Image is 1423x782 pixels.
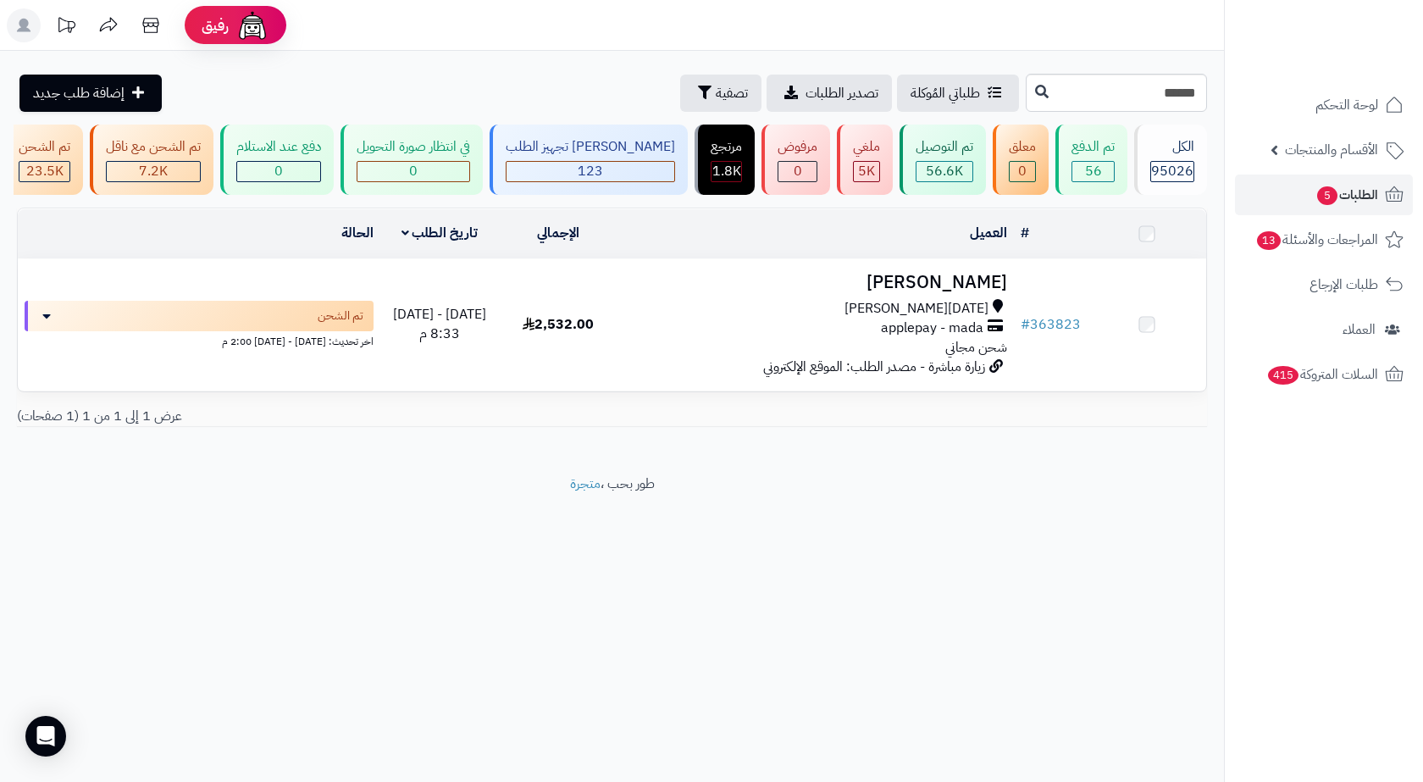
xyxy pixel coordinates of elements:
span: 23.5K [26,161,64,181]
a: تحديثات المنصة [45,8,87,47]
a: متجرة [570,474,601,494]
a: في انتظار صورة التحويل 0 [337,125,486,195]
div: اخر تحديث: [DATE] - [DATE] 2:00 م [25,331,374,349]
a: تاريخ الطلب [401,223,479,243]
a: طلبات الإرجاع [1235,264,1413,305]
a: العميل [970,223,1007,243]
div: تم الشحن مع ناقل [106,137,201,157]
div: تم التوصيل [916,137,973,157]
span: 0 [1018,161,1027,181]
div: مرفوض [778,137,817,157]
a: تم الشحن مع ناقل 7.2K [86,125,217,195]
span: طلباتي المُوكلة [911,83,980,103]
span: 5 [1317,186,1337,205]
span: 1.8K [712,161,741,181]
div: 56 [1072,162,1114,181]
span: [DATE] - [DATE] 8:33 م [393,304,486,344]
div: 4975 [854,162,879,181]
div: Open Intercom Messenger [25,716,66,757]
a: الحالة [341,223,374,243]
div: تم الدفع [1071,137,1115,157]
a: الطلبات5 [1235,175,1413,215]
span: الأقسام والمنتجات [1285,138,1378,162]
div: 23482 [19,162,69,181]
a: معلق 0 [989,125,1052,195]
span: المراجعات والأسئلة [1255,228,1378,252]
span: 415 [1268,366,1298,385]
span: # [1021,314,1030,335]
span: 0 [794,161,802,181]
div: تم الشحن [19,137,70,157]
span: تم الشحن [318,308,363,324]
span: 7.2K [139,161,168,181]
span: 13 [1257,231,1281,250]
div: 0 [1010,162,1035,181]
div: 1811 [711,162,741,181]
span: شحن مجاني [945,337,1007,358]
a: دفع عند الاستلام 0 [217,125,337,195]
div: 123 [507,162,674,181]
div: 56624 [916,162,972,181]
span: طلبات الإرجاع [1309,273,1378,297]
span: تصدير الطلبات [806,83,878,103]
div: [PERSON_NAME] تجهيز الطلب [506,137,675,157]
a: السلات المتروكة415 [1235,354,1413,395]
div: في انتظار صورة التحويل [357,137,470,157]
a: مرفوض 0 [758,125,833,195]
a: تصدير الطلبات [767,75,892,112]
div: الكل [1150,137,1194,157]
div: 0 [778,162,817,181]
a: إضافة طلب جديد [19,75,162,112]
a: [PERSON_NAME] تجهيز الطلب 123 [486,125,691,195]
div: مرتجع [711,137,742,157]
button: تصفية [680,75,761,112]
a: الإجمالي [537,223,579,243]
span: 0 [274,161,283,181]
span: 123 [578,161,603,181]
span: applepay - mada [881,319,983,338]
div: 0 [357,162,469,181]
div: دفع عند الاستلام [236,137,321,157]
span: 5K [858,161,875,181]
h3: [PERSON_NAME] [625,273,1007,292]
span: تصفية [716,83,748,103]
span: زيارة مباشرة - مصدر الطلب: الموقع الإلكتروني [763,357,985,377]
div: عرض 1 إلى 1 من 1 (1 صفحات) [4,407,612,426]
a: لوحة التحكم [1235,85,1413,125]
span: 95026 [1151,161,1193,181]
span: رفيق [202,15,229,36]
a: مرتجع 1.8K [691,125,758,195]
a: ملغي 5K [833,125,896,195]
span: لوحة التحكم [1315,93,1378,117]
span: 56.6K [926,161,963,181]
span: 2,532.00 [523,314,594,335]
a: تم الدفع 56 [1052,125,1131,195]
span: إضافة طلب جديد [33,83,125,103]
div: ملغي [853,137,880,157]
img: ai-face.png [235,8,269,42]
span: 0 [409,161,418,181]
span: السلات المتروكة [1266,363,1378,386]
span: العملاء [1343,318,1376,341]
a: تم التوصيل 56.6K [896,125,989,195]
a: المراجعات والأسئلة13 [1235,219,1413,260]
div: 7223 [107,162,200,181]
a: الكل95026 [1131,125,1210,195]
a: طلباتي المُوكلة [897,75,1019,112]
a: # [1021,223,1029,243]
a: العملاء [1235,309,1413,350]
div: معلق [1009,137,1036,157]
span: [DATE][PERSON_NAME] [844,299,988,319]
span: الطلبات [1315,183,1378,207]
a: #363823 [1021,314,1081,335]
div: 0 [237,162,320,181]
span: 56 [1085,161,1102,181]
